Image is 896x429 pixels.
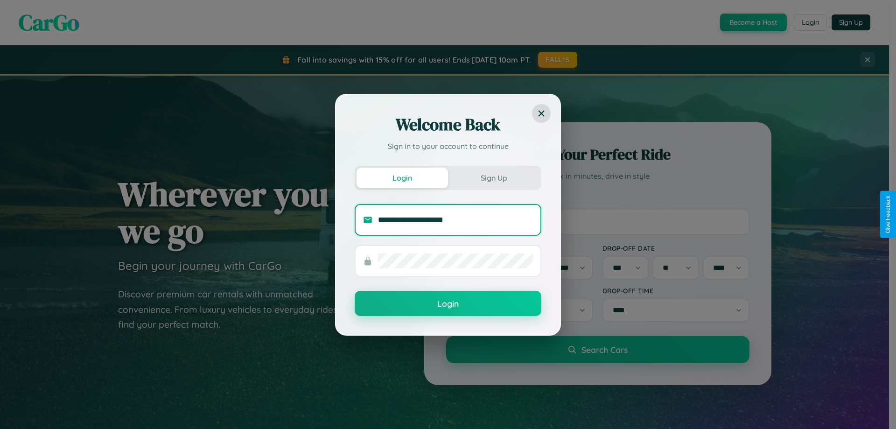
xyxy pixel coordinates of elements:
[885,196,891,233] div: Give Feedback
[448,168,539,188] button: Sign Up
[357,168,448,188] button: Login
[355,113,541,136] h2: Welcome Back
[355,141,541,152] p: Sign in to your account to continue
[355,291,541,316] button: Login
